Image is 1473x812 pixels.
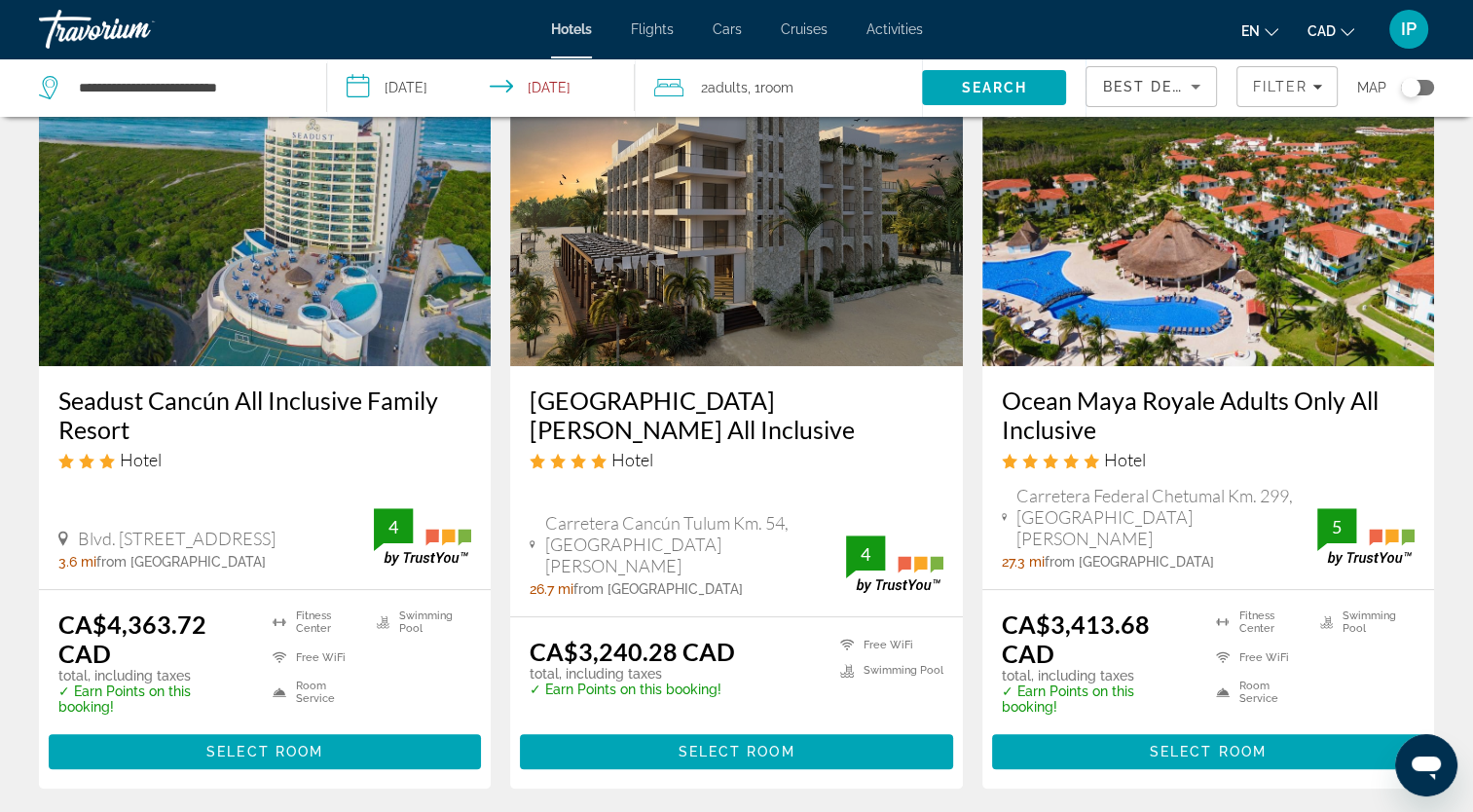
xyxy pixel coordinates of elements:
[263,680,367,705] li: Room Service
[846,542,885,566] div: 4
[1395,734,1457,796] iframe: Button to launch messaging window
[1357,74,1386,101] span: Map
[58,554,96,570] span: 3.6 mi
[922,70,1066,105] button: Search
[530,637,735,666] ins: CA$3,240.28 CAD
[1002,609,1150,668] ins: CA$3,413.68 CAD
[58,609,206,668] ins: CA$4,363.72 CAD
[263,645,367,670] li: Free WiFi
[374,515,413,538] div: 4
[830,637,943,653] li: Free WiFi
[982,55,1434,366] img: Ocean Maya Royale Adults Only All Inclusive
[708,80,748,95] span: Adults
[1236,66,1338,107] button: Filters
[1310,609,1415,635] li: Swimming Pool
[530,666,735,682] p: total, including taxes
[545,512,846,576] span: Carretera Cancún Tulum Km. 54, [GEOGRAPHIC_DATA][PERSON_NAME]
[530,581,573,597] span: 26.7 mi
[1150,744,1267,759] span: Select Room
[1102,75,1200,98] mat-select: Sort by
[1241,23,1260,39] span: en
[1206,609,1310,635] li: Fitness Center
[510,55,962,366] img: Hacienda Tres Rios Resort Spa & Nature Park All Inclusive
[1307,23,1336,39] span: CAD
[120,449,162,470] span: Hotel
[49,734,481,769] button: Select Room
[1104,449,1146,470] span: Hotel
[1241,17,1278,45] button: Change language
[39,55,491,366] img: Seadust Cancún All Inclusive Family Resort
[1317,515,1356,538] div: 5
[520,738,952,759] a: Select Room
[635,58,923,117] button: Travelers: 2 adults, 0 children
[748,74,793,101] span: , 1
[1386,79,1434,96] button: Toggle map
[58,668,248,683] p: total, including taxes
[678,744,794,759] span: Select Room
[992,734,1424,769] button: Select Room
[781,21,828,37] a: Cruises
[631,21,674,37] a: Flights
[374,508,471,566] img: TrustYou guest rating badge
[1317,508,1415,566] img: TrustYou guest rating badge
[992,738,1424,759] a: Select Room
[866,21,923,37] a: Activities
[263,609,367,635] li: Fitness Center
[1002,668,1192,683] p: total, including taxes
[701,74,748,101] span: 2
[1002,386,1415,444] a: Ocean Maya Royale Adults Only All Inclusive
[846,535,943,593] img: TrustYou guest rating badge
[1206,680,1310,705] li: Room Service
[96,554,266,570] span: from [GEOGRAPHIC_DATA]
[611,449,653,470] span: Hotel
[1002,449,1415,470] div: 5 star Hotel
[58,386,471,444] a: Seadust Cancún All Inclusive Family Resort
[962,80,1028,95] span: Search
[551,21,592,37] a: Hotels
[1016,485,1317,549] span: Carretera Federal Chetumal Km. 299, [GEOGRAPHIC_DATA][PERSON_NAME]
[1002,554,1045,570] span: 27.3 mi
[367,609,471,635] li: Swimming Pool
[530,682,735,697] p: ✓ Earn Points on this booking!
[39,4,234,55] a: Travorium
[530,449,942,470] div: 4 star Hotel
[58,449,471,470] div: 3 star Hotel
[78,528,276,549] span: Blvd. [STREET_ADDRESS]
[1045,554,1214,570] span: from [GEOGRAPHIC_DATA]
[327,58,635,117] button: Select check in and out date
[520,734,952,769] button: Select Room
[530,386,942,444] a: [GEOGRAPHIC_DATA][PERSON_NAME] All Inclusive
[58,683,248,715] p: ✓ Earn Points on this booking!
[573,581,743,597] span: from [GEOGRAPHIC_DATA]
[1383,9,1434,50] button: User Menu
[1002,683,1192,715] p: ✓ Earn Points on this booking!
[760,80,793,95] span: Room
[206,744,323,759] span: Select Room
[1206,645,1310,670] li: Free WiFi
[713,21,742,37] a: Cars
[1307,17,1354,45] button: Change currency
[830,663,943,680] li: Swimming Pool
[1252,79,1307,94] span: Filter
[49,738,481,759] a: Select Room
[1401,19,1417,39] span: IP
[1102,79,1203,94] span: Best Deals
[77,73,297,102] input: Search hotel destination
